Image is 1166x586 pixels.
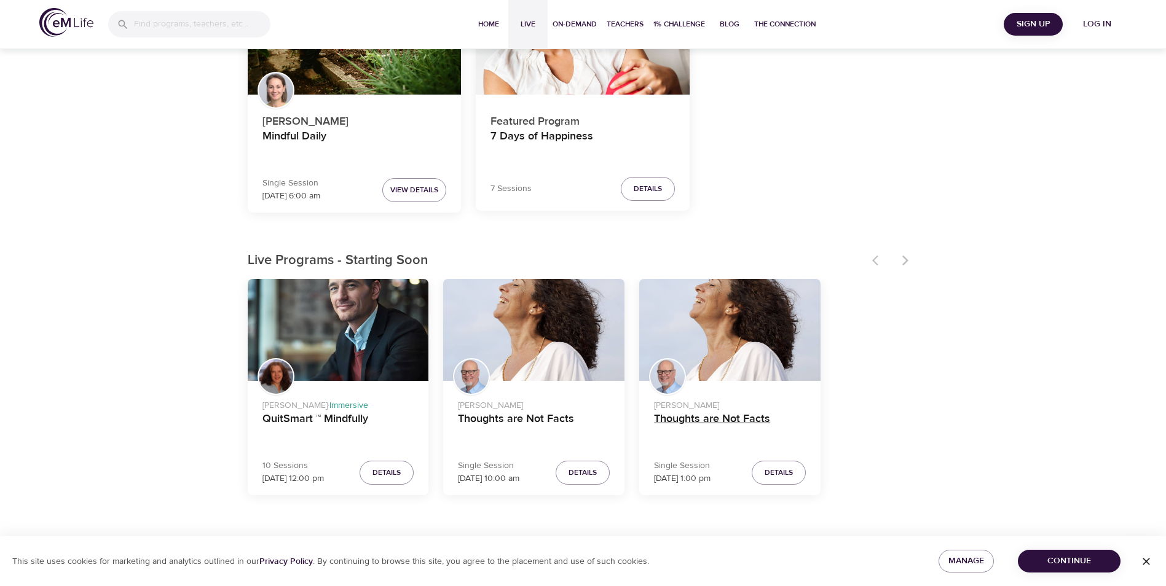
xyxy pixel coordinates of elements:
[259,556,313,567] a: Privacy Policy
[372,466,401,479] span: Details
[262,412,414,442] h4: QuitSmart ™ Mindfully
[490,182,532,195] p: 7 Sessions
[948,553,984,569] span: Manage
[382,178,446,202] button: View Details
[752,461,806,485] button: Details
[248,251,865,271] p: Live Programs - Starting Soon
[639,279,821,381] button: Thoughts are Not Facts
[765,466,793,479] span: Details
[490,130,675,159] h4: 7 Days of Happiness
[390,184,438,197] span: View Details
[443,279,624,381] button: Thoughts are Not Facts
[360,461,414,485] button: Details
[654,459,711,472] p: Single Session
[262,130,447,159] h4: Mindful Daily
[262,394,414,412] p: [PERSON_NAME] ·
[39,8,93,37] img: logo
[248,279,429,381] button: QuitSmart ™ Mindfully
[262,472,324,485] p: [DATE] 12:00 pm
[556,461,610,485] button: Details
[262,108,447,130] p: [PERSON_NAME]
[1004,13,1063,36] button: Sign Up
[1028,553,1111,569] span: Continue
[654,412,806,442] h4: Thoughts are Not Facts
[654,394,806,412] p: [PERSON_NAME]
[653,18,705,31] span: 1% Challenge
[262,177,320,190] p: Single Session
[458,412,610,442] h4: Thoughts are Not Facts
[634,182,662,195] span: Details
[553,18,597,31] span: On-Demand
[621,177,675,201] button: Details
[458,472,519,485] p: [DATE] 10:00 am
[134,11,270,37] input: Find programs, teachers, etc...
[329,400,368,411] span: Immersive
[458,459,519,472] p: Single Session
[262,190,320,203] p: [DATE] 6:00 am
[458,394,610,412] p: [PERSON_NAME]
[262,459,324,472] p: 10 Sessions
[939,550,994,572] button: Manage
[513,18,543,31] span: Live
[474,18,503,31] span: Home
[1073,17,1122,32] span: Log in
[1018,550,1121,572] button: Continue
[569,466,597,479] span: Details
[1068,13,1127,36] button: Log in
[654,472,711,485] p: [DATE] 1:00 pm
[754,18,816,31] span: The Connection
[1009,17,1058,32] span: Sign Up
[715,18,744,31] span: Blog
[490,108,675,130] p: Featured Program
[607,18,644,31] span: Teachers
